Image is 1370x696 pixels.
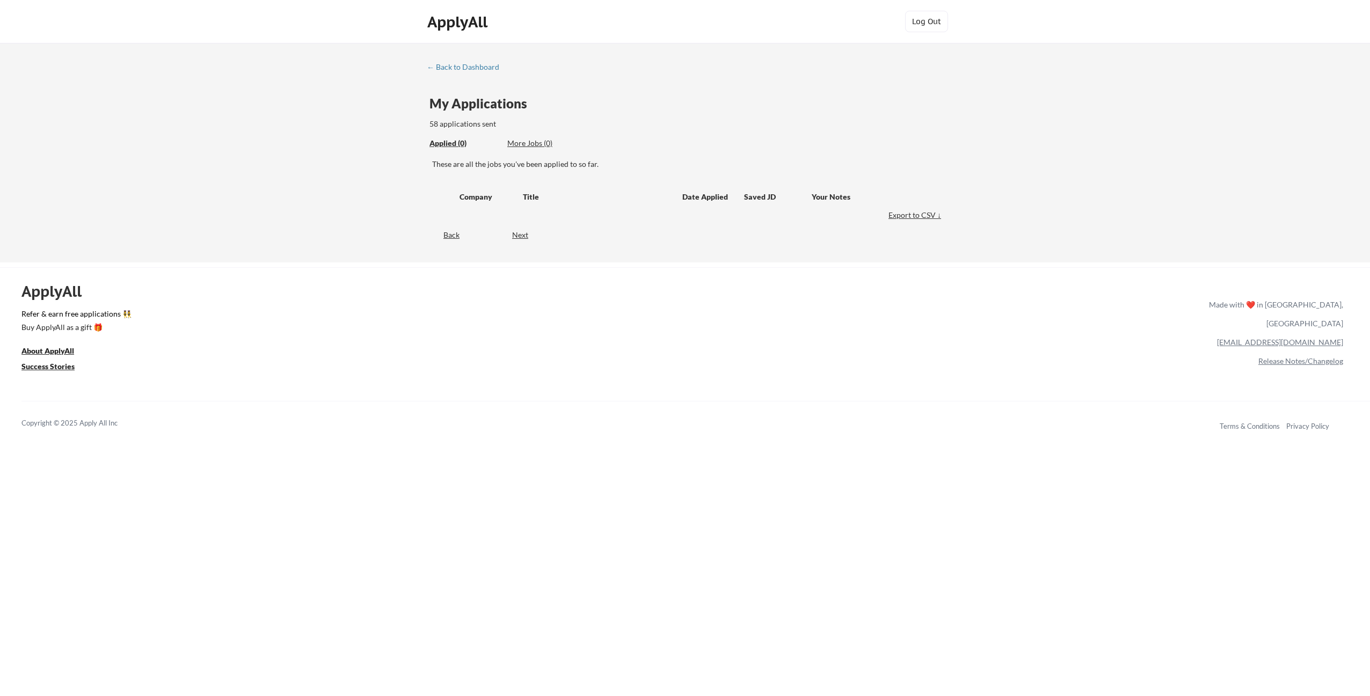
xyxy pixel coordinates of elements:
[429,97,536,110] div: My Applications
[429,119,637,129] div: 58 applications sent
[460,192,513,202] div: Company
[21,362,75,371] u: Success Stories
[427,13,491,31] div: ApplyAll
[744,187,812,206] div: Saved JD
[512,230,541,240] div: Next
[888,210,944,221] div: Export to CSV ↓
[432,159,944,170] div: These are all the jobs you've been applied to so far.
[905,11,948,32] button: Log Out
[507,138,586,149] div: These are job applications we think you'd be a good fit for, but couldn't apply you to automatica...
[429,138,499,149] div: Applied (0)
[507,138,586,149] div: More Jobs (0)
[21,361,89,374] a: Success Stories
[1286,422,1329,430] a: Privacy Policy
[523,192,672,202] div: Title
[1220,422,1280,430] a: Terms & Conditions
[682,192,730,202] div: Date Applied
[21,282,94,301] div: ApplyAll
[1205,295,1343,333] div: Made with ❤️ in [GEOGRAPHIC_DATA], [GEOGRAPHIC_DATA]
[21,346,74,355] u: About ApplyAll
[1217,338,1343,347] a: [EMAIL_ADDRESS][DOMAIN_NAME]
[21,310,985,321] a: Refer & earn free applications 👯‍♀️
[812,192,934,202] div: Your Notes
[21,324,129,331] div: Buy ApplyAll as a gift 🎁
[21,321,129,335] a: Buy ApplyAll as a gift 🎁
[427,63,507,71] div: ← Back to Dashboard
[21,345,89,358] a: About ApplyAll
[21,418,145,429] div: Copyright © 2025 Apply All Inc
[1258,356,1343,365] a: Release Notes/Changelog
[427,63,507,74] a: ← Back to Dashboard
[427,230,460,240] div: Back
[429,138,499,149] div: These are all the jobs you've been applied to so far.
